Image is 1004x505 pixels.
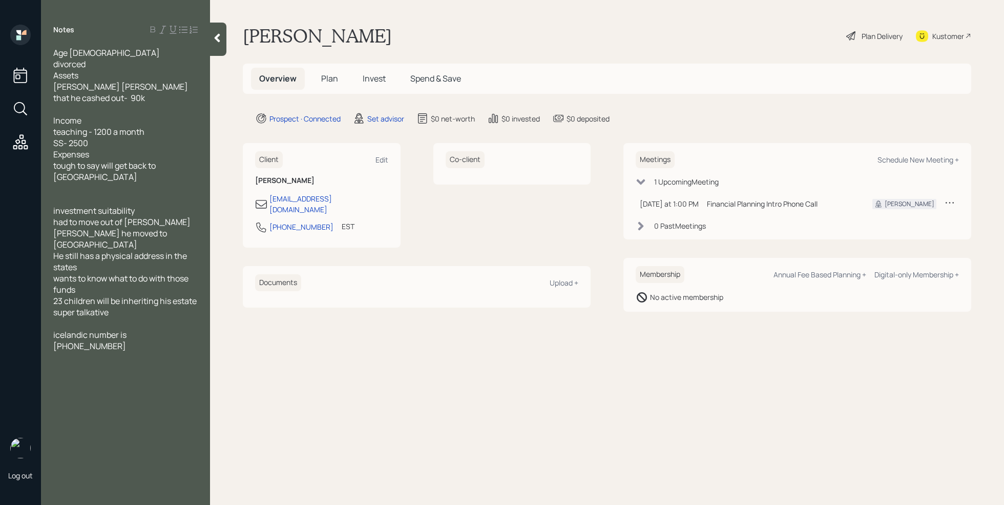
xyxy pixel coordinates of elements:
[255,151,283,168] h6: Client
[567,113,610,124] div: $0 deposited
[53,295,197,307] span: 23 children will be inheriting his estate
[650,292,723,302] div: No active membership
[707,198,856,209] div: Financial Planning Intro Phone Call
[269,193,388,215] div: [EMAIL_ADDRESS][DOMAIN_NAME]
[255,176,388,185] h6: [PERSON_NAME]
[53,205,135,216] span: investment suitability
[255,274,301,291] h6: Documents
[53,273,190,295] span: wants to know what to do with those funds
[53,47,160,58] span: Age [DEMOGRAPHIC_DATA]
[53,307,109,318] span: super talkative
[53,216,192,250] span: had to move out of [PERSON_NAME] [PERSON_NAME] he moved to [GEOGRAPHIC_DATA]
[874,270,959,279] div: Digital-only Membership +
[269,113,341,124] div: Prospect · Connected
[363,73,386,84] span: Invest
[53,115,81,126] span: Income
[410,73,461,84] span: Spend & Save
[53,149,89,160] span: Expenses
[53,329,128,352] span: icelandic number is [PHONE_NUMBER]
[446,151,485,168] h6: Co-client
[932,31,964,42] div: Kustomer
[636,151,675,168] h6: Meetings
[53,250,189,273] span: He still has a physical address in the states
[53,160,157,183] span: tough to say will get back to [GEOGRAPHIC_DATA]
[654,176,719,187] div: 1 Upcoming Meeting
[53,70,78,81] span: Assets
[654,220,706,231] div: 0 Past Meeting s
[53,25,74,35] label: Notes
[773,270,866,279] div: Annual Fee Based Planning +
[862,31,903,42] div: Plan Delivery
[243,25,392,47] h1: [PERSON_NAME]
[550,278,578,288] div: Upload +
[885,199,934,209] div: [PERSON_NAME]
[501,113,540,124] div: $0 invested
[375,155,388,165] div: Edit
[640,198,699,209] div: [DATE] at 1:00 PM
[259,73,297,84] span: Overview
[53,126,144,137] span: teaching - 1200 a month
[367,113,404,124] div: Set advisor
[636,266,684,283] h6: Membership
[53,58,86,70] span: divorced
[431,113,475,124] div: $0 net-worth
[53,81,190,104] span: [PERSON_NAME] [PERSON_NAME] that he cashed out- 90k
[8,471,33,480] div: Log out
[53,137,88,149] span: SS- 2500
[877,155,959,165] div: Schedule New Meeting +
[269,221,333,232] div: [PHONE_NUMBER]
[10,438,31,458] img: retirable_logo.png
[342,221,354,232] div: EST
[321,73,338,84] span: Plan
